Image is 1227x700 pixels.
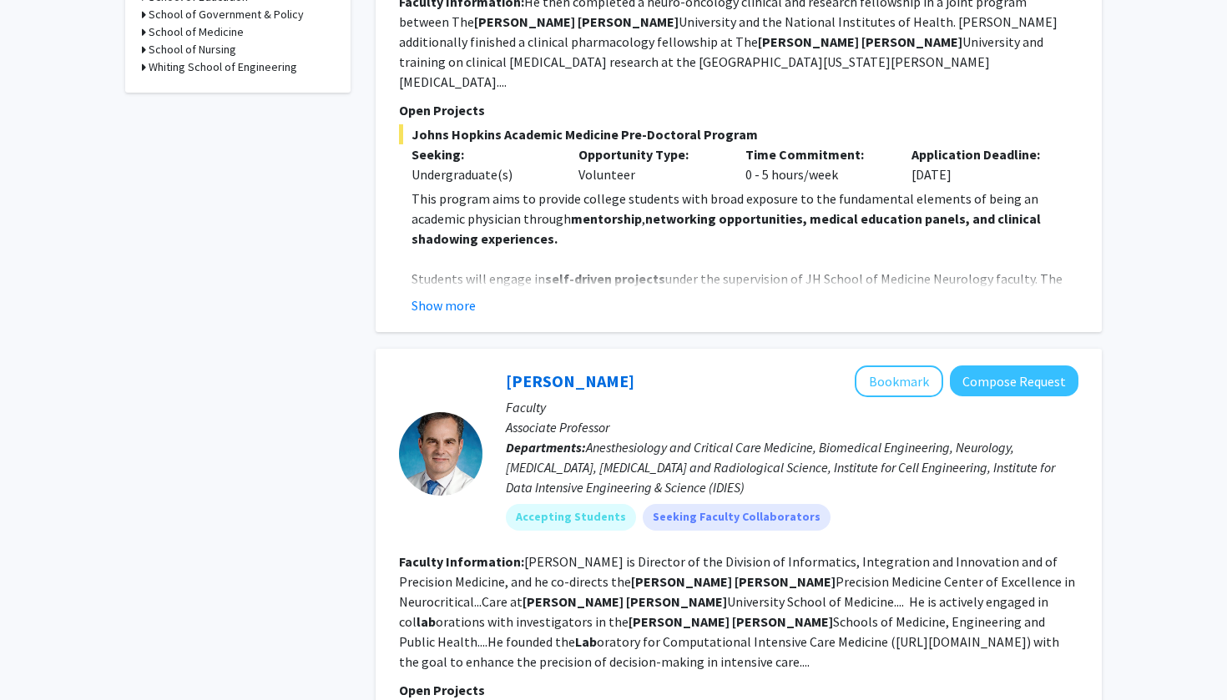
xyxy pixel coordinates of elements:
[149,6,304,23] h3: School of Government & Policy
[13,625,71,687] iframe: Chat
[412,295,476,315] button: Show more
[575,633,597,650] b: Lab
[733,144,900,184] div: 0 - 5 hours/week
[855,365,943,397] button: Add Robert Stevens to Bookmarks
[899,144,1066,184] div: [DATE]
[578,144,720,164] p: Opportunity Type:
[643,504,831,531] mat-chip: Seeking Faculty Collaborators
[399,553,1075,670] fg-read-more: [PERSON_NAME] is Director of the Division of Informatics, Integration and Innovation and of Preci...
[732,613,833,630] b: [PERSON_NAME]
[506,397,1078,417] p: Faculty
[149,41,236,58] h3: School of Nursing
[417,613,436,630] b: lab
[412,144,553,164] p: Seeking:
[745,144,887,164] p: Time Commitment:
[149,58,297,76] h3: Whiting School of Engineering
[571,210,642,227] strong: mentorship
[523,593,624,610] b: [PERSON_NAME]
[950,365,1078,396] button: Compose Request to Robert Stevens
[412,210,1041,247] strong: networking opportunities, medical education panels, and clinical shadowing experiences.
[629,613,730,630] b: [PERSON_NAME]
[412,189,1078,249] p: This program aims to provide college students with broad exposure to the fundamental elements of ...
[399,124,1078,144] span: Johns Hopkins Academic Medicine Pre-Doctoral Program
[474,13,575,30] b: [PERSON_NAME]
[578,13,679,30] b: [PERSON_NAME]
[911,144,1053,164] p: Application Deadline:
[506,504,636,531] mat-chip: Accepting Students
[399,553,524,570] b: Faculty Information:
[626,593,727,610] b: [PERSON_NAME]
[545,270,665,287] strong: self-driven projects
[506,439,586,456] b: Departments:
[412,164,553,184] div: Undergraduate(s)
[506,417,1078,437] p: Associate Professor
[506,439,1055,496] span: Anesthesiology and Critical Care Medicine, Biomedical Engineering, Neurology, [MEDICAL_DATA], [ME...
[631,573,732,590] b: [PERSON_NAME]
[506,370,634,391] a: [PERSON_NAME]
[412,269,1078,329] p: Students will engage in under the supervision of JH School of Medicine Neurology faculty. The pro...
[566,144,733,184] div: Volunteer
[399,100,1078,120] p: Open Projects
[735,573,836,590] b: [PERSON_NAME]
[399,680,1078,700] p: Open Projects
[758,33,859,50] b: [PERSON_NAME]
[861,33,962,50] b: [PERSON_NAME]
[149,23,244,41] h3: School of Medicine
